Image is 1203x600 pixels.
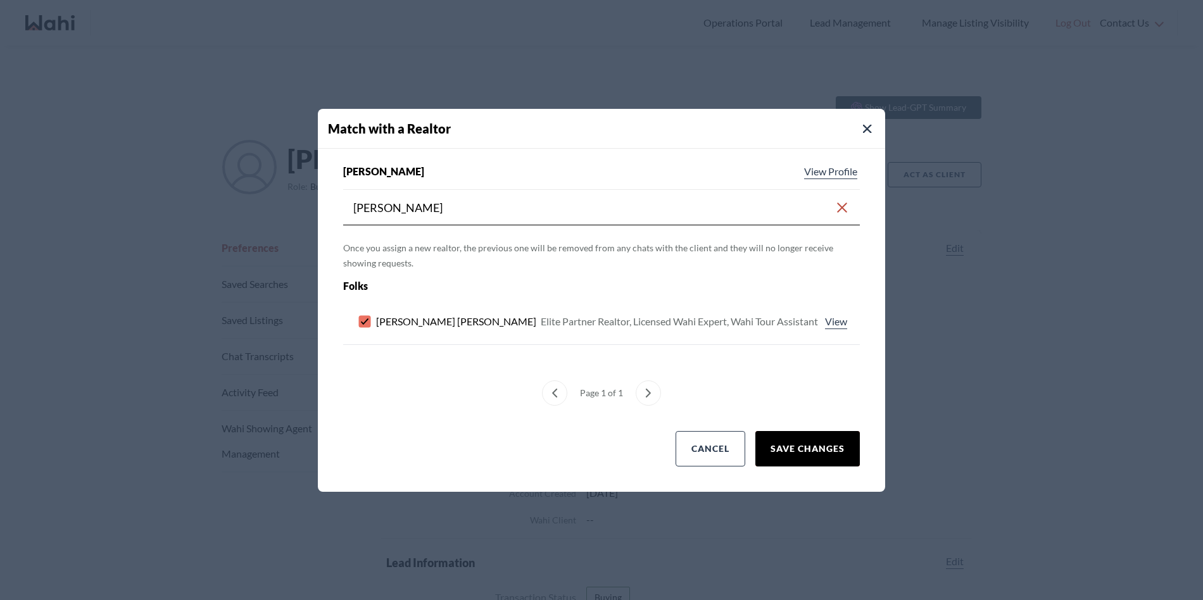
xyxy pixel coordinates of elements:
a: View profile [802,164,860,179]
button: Clear search [835,196,850,219]
button: Close Modal [860,122,875,137]
button: next page [636,380,661,406]
button: Save Changes [755,431,860,466]
button: Cancel [676,431,745,466]
nav: Match with an agent menu pagination [343,380,860,406]
div: Elite Partner Realtor, Licensed Wahi Expert, Wahi Tour Assistant [541,314,818,329]
p: Once you assign a new realtor, the previous one will be removed from any chats with the client an... [343,241,860,271]
div: Folks [343,278,757,294]
a: View profile [822,314,850,329]
h4: Match with a Realtor [328,119,885,138]
input: Search input [353,196,835,219]
span: [PERSON_NAME] [343,164,424,179]
button: previous page [542,380,567,406]
span: [PERSON_NAME] [PERSON_NAME] [376,314,536,329]
div: Page 1 of 1 [575,380,628,406]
